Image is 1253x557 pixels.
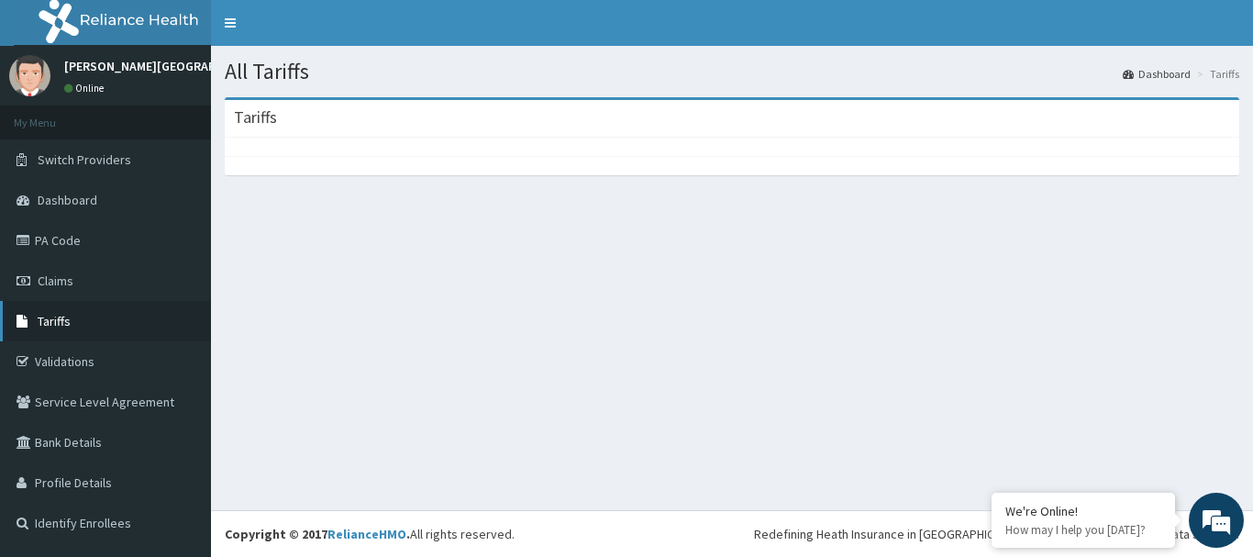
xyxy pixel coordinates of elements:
h3: Tariffs [234,109,277,126]
img: User Image [9,55,50,96]
span: Dashboard [38,192,97,208]
strong: Copyright © 2017 . [225,526,410,542]
div: Redefining Heath Insurance in [GEOGRAPHIC_DATA] using Telemedicine and Data Science! [754,525,1239,543]
p: How may I help you today? [1005,522,1161,538]
span: Claims [38,273,73,289]
div: We're Online! [1005,503,1161,519]
h1: All Tariffs [225,60,1239,84]
footer: All rights reserved. [211,510,1253,557]
li: Tariffs [1192,66,1239,82]
p: [PERSON_NAME][GEOGRAPHIC_DATA] [64,60,275,72]
span: Tariffs [38,313,71,329]
a: RelianceHMO [327,526,406,542]
a: Online [64,82,108,95]
span: Switch Providers [38,151,131,168]
a: Dashboard [1123,66,1191,82]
